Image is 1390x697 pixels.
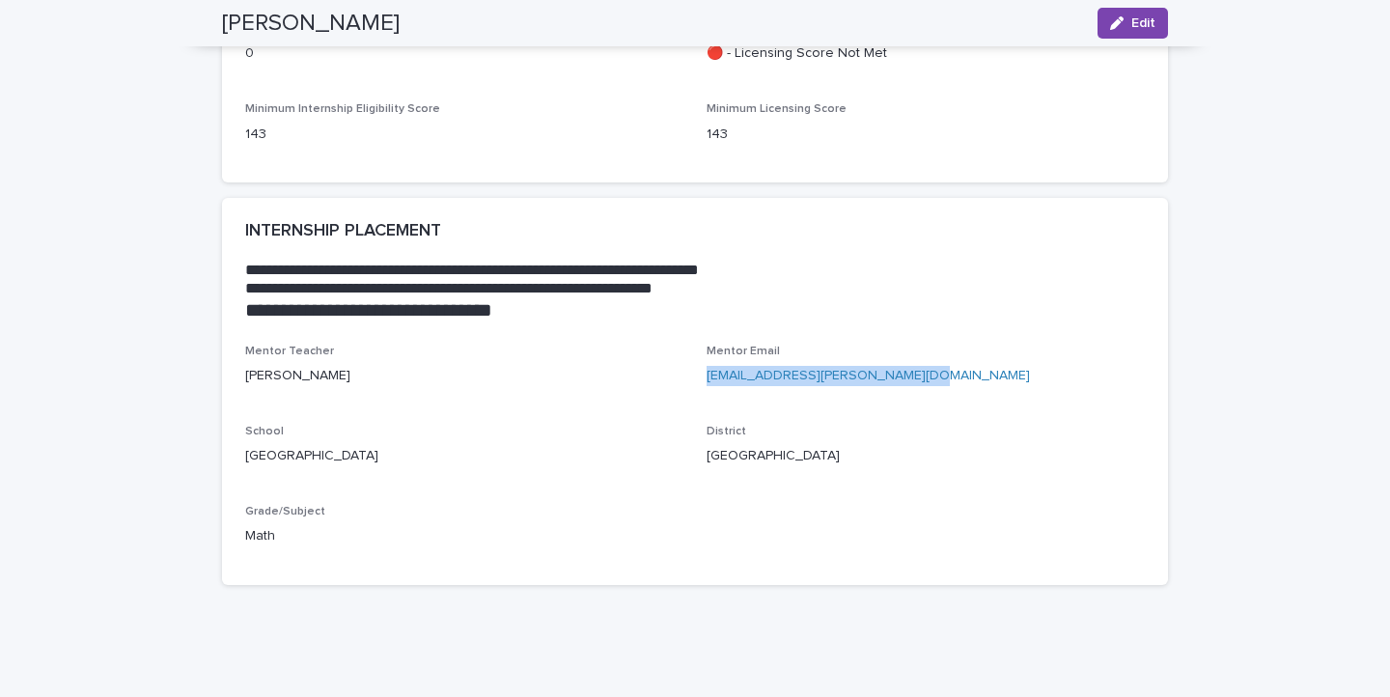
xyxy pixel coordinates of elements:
[245,43,683,64] p: 0
[707,446,1145,466] p: [GEOGRAPHIC_DATA]
[245,125,683,145] p: 143
[245,346,334,357] span: Mentor Teacher
[245,446,683,466] p: [GEOGRAPHIC_DATA]
[245,103,440,115] span: Minimum Internship Eligibility Score
[707,426,746,437] span: District
[245,366,683,386] p: [PERSON_NAME]
[1131,16,1155,30] span: Edit
[245,426,284,437] span: School
[707,125,1145,145] p: 143
[707,369,1030,382] a: [EMAIL_ADDRESS][PERSON_NAME][DOMAIN_NAME]
[245,221,441,242] h2: INTERNSHIP PLACEMENT
[1098,8,1168,39] button: Edit
[707,346,780,357] span: Mentor Email
[245,506,325,517] span: Grade/Subject
[222,10,400,38] h2: [PERSON_NAME]
[707,103,847,115] span: Minimum Licensing Score
[245,526,683,546] p: Math
[707,43,1145,64] p: 🔴 - Licensing Score Not Met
